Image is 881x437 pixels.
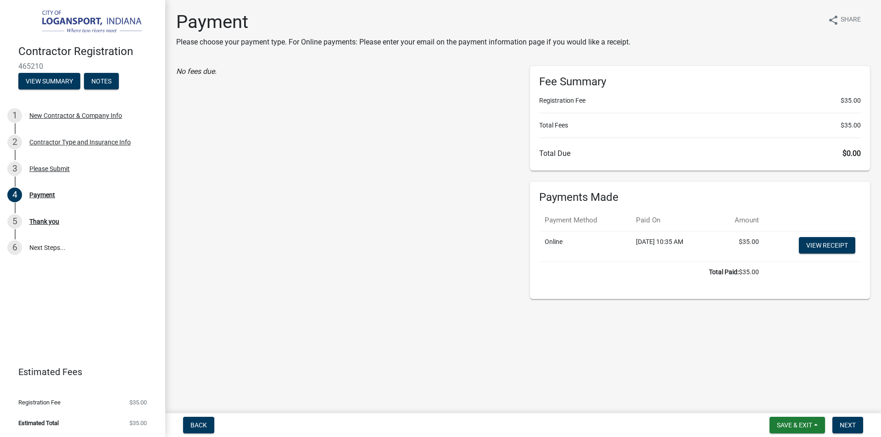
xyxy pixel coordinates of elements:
div: 3 [7,161,22,176]
span: Estimated Total [18,420,59,426]
img: City of Logansport, Indiana [18,10,151,35]
h4: Contractor Registration [18,45,158,58]
div: New Contractor & Company Info [29,112,122,119]
button: shareShare [820,11,868,29]
span: $35.00 [841,121,861,130]
th: Payment Method [539,210,630,231]
a: Estimated Fees [7,363,151,381]
span: $35.00 [129,399,147,405]
b: Total Paid: [709,268,739,276]
a: View receipt [799,237,855,254]
span: Back [190,421,207,429]
div: 6 [7,240,22,255]
h6: Fee Summary [539,75,861,89]
td: [DATE] 10:35 AM [630,231,714,261]
div: Payment [29,192,55,198]
td: Online [539,231,630,261]
span: $35.00 [129,420,147,426]
div: 5 [7,214,22,229]
li: Total Fees [539,121,861,130]
span: Share [841,15,861,26]
div: Thank you [29,218,59,225]
i: share [828,15,839,26]
div: Contractor Type and Insurance Info [29,139,131,145]
h1: Payment [176,11,630,33]
button: View Summary [18,73,80,89]
span: Registration Fee [18,399,61,405]
i: No fees due. [176,67,217,76]
th: Amount [714,210,764,231]
td: $35.00 [714,231,764,261]
span: Next [840,421,856,429]
button: Back [183,417,214,433]
div: 1 [7,108,22,123]
div: Please Submit [29,166,70,172]
div: 2 [7,135,22,149]
h6: Payments Made [539,191,861,204]
button: Notes [84,73,119,89]
button: Next [832,417,863,433]
p: Please choose your payment type. For Online payments: Please enter your email on the payment info... [176,37,630,48]
wm-modal-confirm: Summary [18,78,80,85]
span: 465210 [18,62,147,71]
li: Registration Fee [539,96,861,105]
div: 4 [7,188,22,202]
button: Save & Exit [769,417,825,433]
span: $35.00 [841,96,861,105]
td: $35.00 [539,261,764,282]
th: Paid On [630,210,714,231]
span: Save & Exit [777,421,812,429]
h6: Total Due [539,149,861,158]
span: $0.00 [842,149,861,158]
wm-modal-confirm: Notes [84,78,119,85]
